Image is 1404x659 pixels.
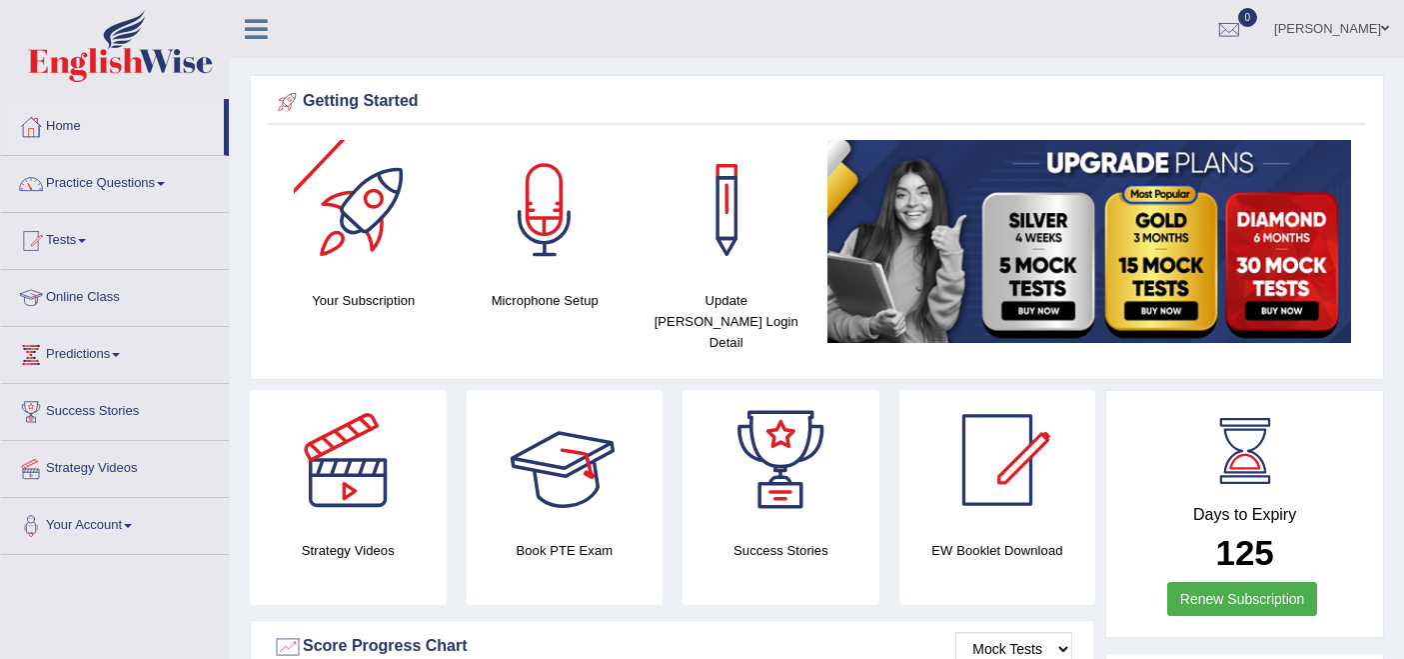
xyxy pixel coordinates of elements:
div: Getting Started [273,87,1361,117]
h4: Microphone Setup [465,290,627,311]
a: Home [1,99,224,149]
h4: Book PTE Exam [467,540,664,561]
a: Practice Questions [1,156,229,206]
b: 125 [1215,533,1273,572]
h4: Your Subscription [283,290,445,311]
a: Online Class [1,270,229,320]
h4: Strategy Videos [250,540,447,561]
a: Tests [1,213,229,263]
a: Success Stories [1,384,229,434]
img: small5.jpg [827,140,1352,343]
span: 0 [1238,8,1258,27]
a: Renew Subscription [1167,582,1318,616]
h4: Success Stories [683,540,879,561]
h4: Days to Expiry [1128,506,1361,524]
a: Strategy Videos [1,441,229,491]
h4: Update [PERSON_NAME] Login Detail [646,290,807,353]
a: Your Account [1,498,229,548]
a: Predictions [1,327,229,377]
h4: EW Booklet Download [899,540,1096,561]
